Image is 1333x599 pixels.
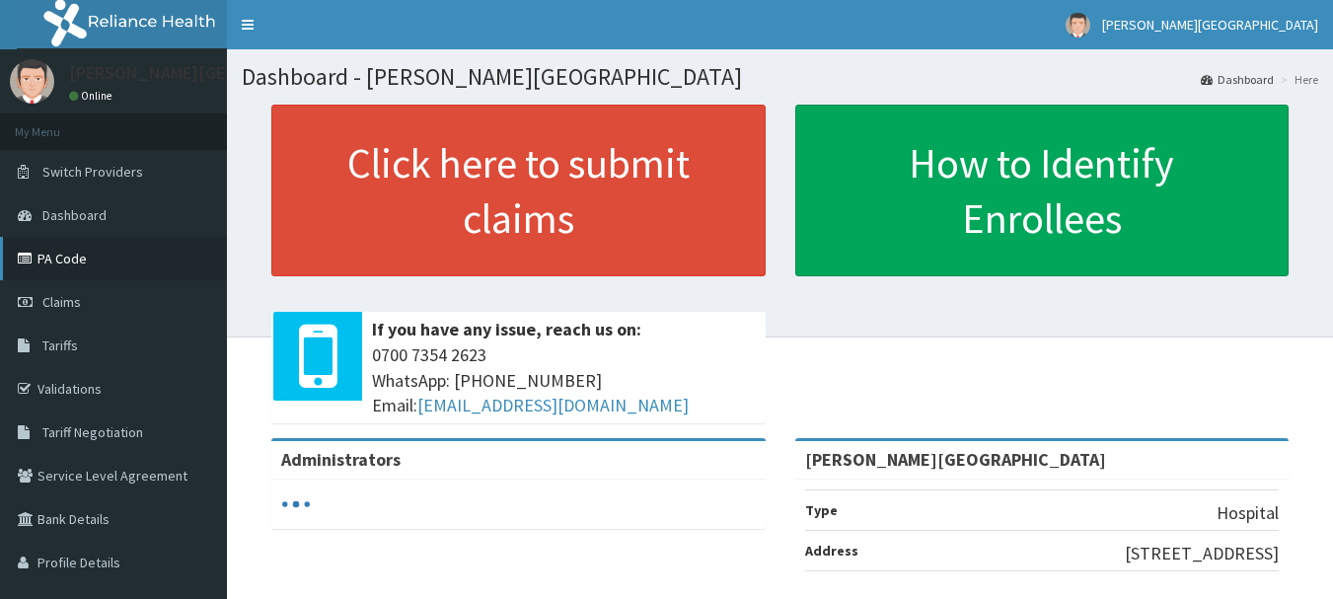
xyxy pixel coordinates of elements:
[805,501,838,519] b: Type
[372,342,756,418] span: 0700 7354 2623 WhatsApp: [PHONE_NUMBER] Email:
[372,318,641,340] b: If you have any issue, reach us on:
[42,423,143,441] span: Tariff Negotiation
[42,163,143,181] span: Switch Providers
[1217,500,1279,526] p: Hospital
[42,293,81,311] span: Claims
[281,489,311,519] svg: audio-loading
[10,59,54,104] img: User Image
[242,64,1318,90] h1: Dashboard - [PERSON_NAME][GEOGRAPHIC_DATA]
[281,448,401,471] b: Administrators
[1102,16,1318,34] span: [PERSON_NAME][GEOGRAPHIC_DATA]
[417,394,689,416] a: [EMAIL_ADDRESS][DOMAIN_NAME]
[42,337,78,354] span: Tariffs
[271,105,766,276] a: Click here to submit claims
[805,542,858,560] b: Address
[42,206,107,224] span: Dashboard
[69,64,361,82] p: [PERSON_NAME][GEOGRAPHIC_DATA]
[1201,71,1274,88] a: Dashboard
[1276,71,1318,88] li: Here
[805,448,1106,471] strong: [PERSON_NAME][GEOGRAPHIC_DATA]
[1066,13,1090,37] img: User Image
[1125,541,1279,566] p: [STREET_ADDRESS]
[795,105,1290,276] a: How to Identify Enrollees
[69,89,116,103] a: Online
